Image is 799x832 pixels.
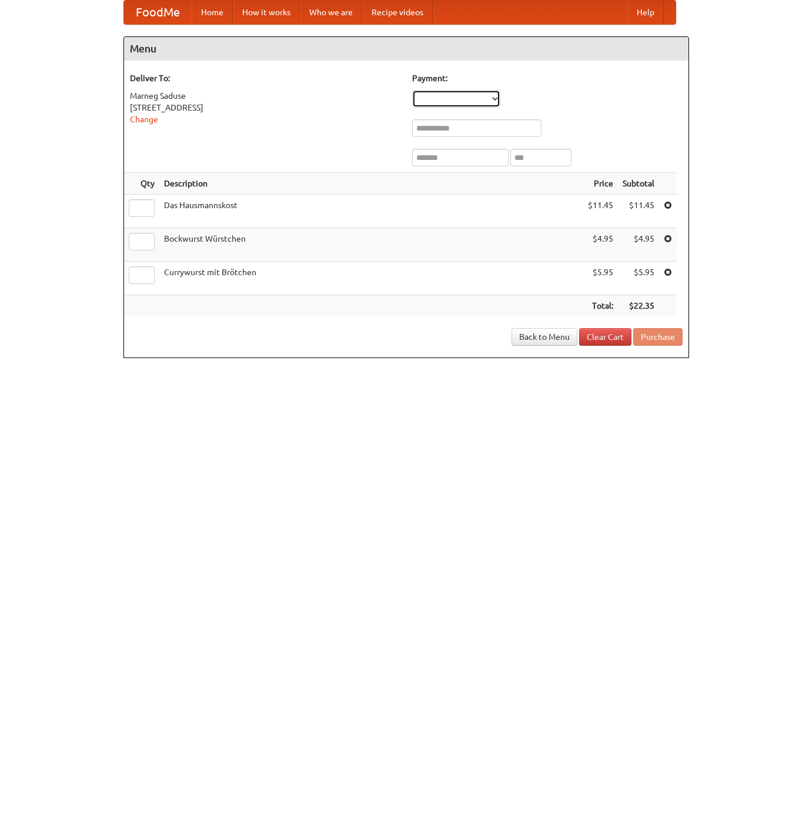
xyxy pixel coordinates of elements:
[579,328,631,346] a: Clear Cart
[618,262,659,295] td: $5.95
[124,37,688,61] h4: Menu
[130,102,400,113] div: [STREET_ADDRESS]
[583,295,618,317] th: Total:
[130,90,400,102] div: Marneg Saduse
[192,1,233,24] a: Home
[130,72,400,84] h5: Deliver To:
[159,173,583,195] th: Description
[130,115,158,124] a: Change
[633,328,683,346] button: Purchase
[159,228,583,262] td: Bockwurst Würstchen
[618,295,659,317] th: $22.35
[412,72,683,84] h5: Payment:
[618,195,659,228] td: $11.45
[512,328,577,346] a: Back to Menu
[362,1,433,24] a: Recipe videos
[300,1,362,24] a: Who we are
[618,173,659,195] th: Subtotal
[233,1,300,24] a: How it works
[618,228,659,262] td: $4.95
[159,195,583,228] td: Das Hausmannskost
[627,1,664,24] a: Help
[124,1,192,24] a: FoodMe
[583,262,618,295] td: $5.95
[159,262,583,295] td: Currywurst mit Brötchen
[124,173,159,195] th: Qty
[583,173,618,195] th: Price
[583,195,618,228] td: $11.45
[583,228,618,262] td: $4.95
